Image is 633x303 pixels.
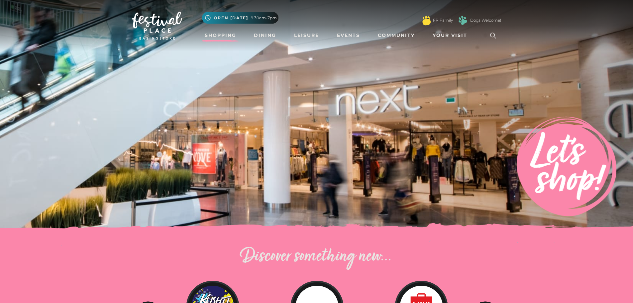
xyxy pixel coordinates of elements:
[430,29,473,42] a: Your Visit
[433,32,467,39] span: Your Visit
[291,29,322,42] a: Leisure
[251,15,277,21] span: 9.30am-7pm
[470,17,501,23] a: Dogs Welcome!
[334,29,363,42] a: Events
[202,29,239,42] a: Shopping
[251,29,279,42] a: Dining
[132,12,182,40] img: Festival Place Logo
[214,15,248,21] span: Open [DATE]
[132,246,501,267] h2: Discover something new...
[202,12,278,24] button: Open [DATE] 9.30am-7pm
[433,17,453,23] a: FP Family
[375,29,417,42] a: Community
